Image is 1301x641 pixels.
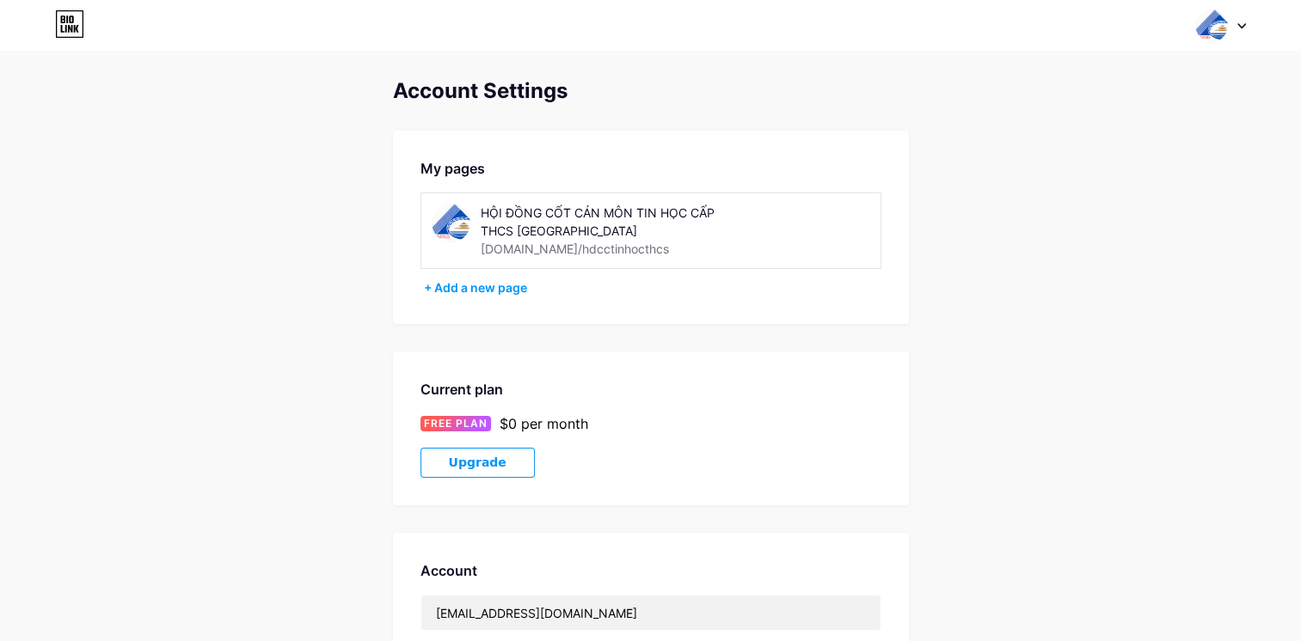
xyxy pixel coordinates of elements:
button: Upgrade [420,448,535,478]
img: hdcctinhocthcs [432,204,470,242]
div: Account Settings [393,79,909,103]
span: Upgrade [449,455,506,470]
div: Current plan [420,379,881,400]
div: HỘI ĐỒNG CỐT CÁN MÔN TIN HỌC CẤP THCS [GEOGRAPHIC_DATA] [481,204,724,240]
div: [DOMAIN_NAME]/hdcctinhocthcs [481,240,669,258]
div: Account [420,560,881,581]
input: Email [421,595,881,630]
div: + Add a new page [424,279,881,296]
span: FREE PLAN [424,416,488,431]
div: My pages [420,158,881,179]
div: $0 per month [500,413,588,434]
img: Luan Nguyen [1195,9,1228,42]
